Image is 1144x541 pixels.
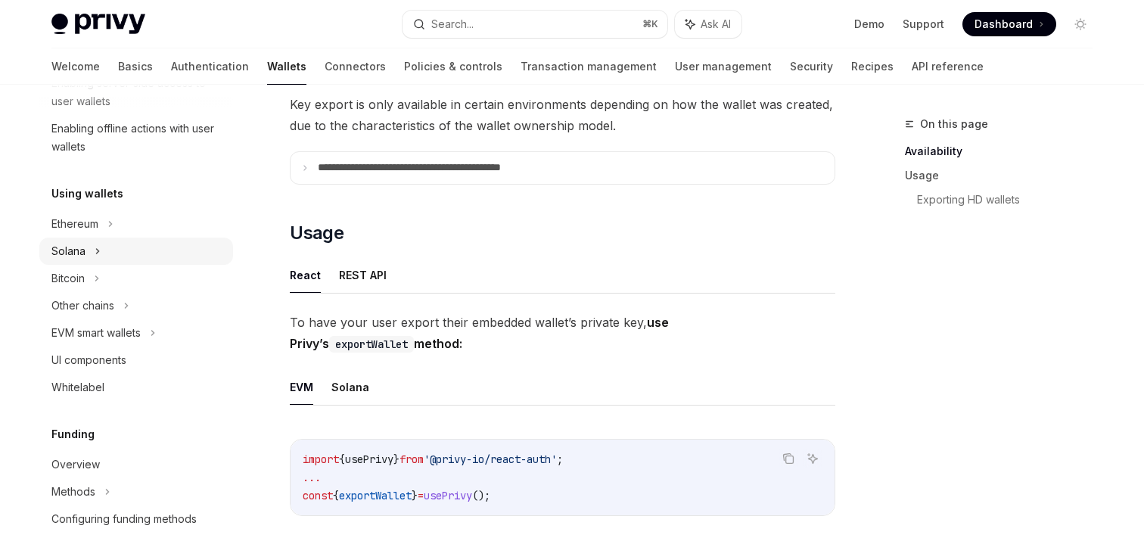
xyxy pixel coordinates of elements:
span: import [303,452,339,466]
button: Ask AI [675,11,741,38]
a: Usage [905,163,1105,188]
code: exportWallet [329,336,414,353]
span: ⌘ K [642,18,658,30]
a: Recipes [851,48,894,85]
a: Authentication [171,48,249,85]
div: Methods [51,483,95,501]
div: Bitcoin [51,269,85,288]
a: API reference [912,48,984,85]
button: Search...⌘K [403,11,667,38]
a: Welcome [51,48,100,85]
div: Configuring funding methods [51,510,197,528]
span: } [393,452,399,466]
a: Availability [905,139,1105,163]
span: usePrivy [424,489,472,502]
a: Basics [118,48,153,85]
a: Wallets [267,48,306,85]
div: Solana [51,242,85,260]
a: Policies & controls [404,48,502,85]
a: Configuring funding methods [39,505,233,533]
span: exportWallet [339,489,412,502]
a: Support [903,17,944,32]
span: } [412,489,418,502]
img: light logo [51,14,145,35]
span: const [303,489,333,502]
span: On this page [920,115,988,133]
span: ; [557,452,563,466]
a: Whitelabel [39,374,233,401]
a: Demo [854,17,884,32]
h5: Funding [51,425,95,443]
button: Toggle dark mode [1068,12,1093,36]
span: Dashboard [975,17,1033,32]
a: Exporting HD wallets [917,188,1105,212]
div: Whitelabel [51,378,104,396]
span: ... [303,471,321,484]
div: Overview [51,455,100,474]
a: Connectors [325,48,386,85]
span: Ask AI [701,17,731,32]
span: Usage [290,221,344,245]
a: Dashboard [962,12,1056,36]
span: { [333,489,339,502]
a: Overview [39,451,233,478]
span: Key export is only available in certain environments depending on how the wallet was created, due... [290,94,835,136]
button: REST API [339,257,387,293]
span: usePrivy [345,452,393,466]
span: = [418,489,424,502]
a: Transaction management [521,48,657,85]
span: from [399,452,424,466]
button: React [290,257,321,293]
button: Solana [331,369,369,405]
div: UI components [51,351,126,369]
span: { [339,452,345,466]
button: Copy the contents from the code block [779,449,798,468]
a: Security [790,48,833,85]
a: UI components [39,347,233,374]
div: Ethereum [51,215,98,233]
div: Enabling offline actions with user wallets [51,120,224,156]
span: To have your user export their embedded wallet’s private key, [290,312,835,354]
div: Search... [431,15,474,33]
button: Ask AI [803,449,822,468]
span: '@privy-io/react-auth' [424,452,557,466]
div: Other chains [51,297,114,315]
a: Enabling offline actions with user wallets [39,115,233,160]
h5: Using wallets [51,185,123,203]
strong: use Privy’s method: [290,315,669,351]
span: (); [472,489,490,502]
button: EVM [290,369,313,405]
div: EVM smart wallets [51,324,141,342]
a: User management [675,48,772,85]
